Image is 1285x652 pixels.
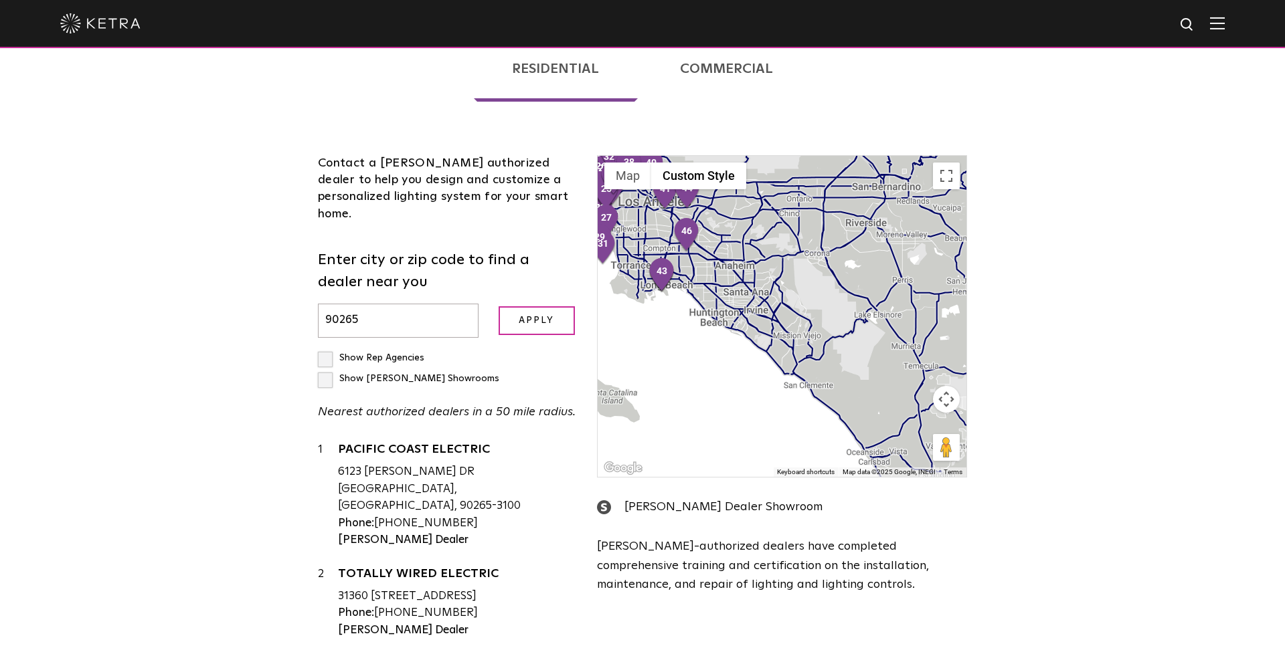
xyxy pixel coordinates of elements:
div: 1 [318,441,338,548]
strong: [PERSON_NAME] Dealer [338,534,468,546]
div: 31 [589,230,617,266]
input: Enter city or zip code [318,304,479,338]
label: Show Rep Agencies [318,353,424,362]
img: search icon [1179,17,1196,33]
div: 29 [586,223,614,259]
img: ketra-logo-2019-white [60,13,141,33]
a: Commercial [641,36,811,102]
div: 41 [651,175,679,211]
div: 27 [592,204,620,240]
button: Custom Style [651,162,746,189]
div: 33 [600,160,628,197]
button: Toggle fullscreen view [933,162,960,189]
img: Google [601,459,645,477]
strong: [PERSON_NAME] Dealer [338,625,468,636]
div: 43 [648,257,676,294]
strong: Phone: [338,607,374,619]
img: Hamburger%20Nav.svg [1210,17,1225,29]
input: Apply [499,306,575,335]
div: 44 [673,175,701,211]
label: Enter city or zip code to find a dealer near you [318,249,577,294]
div: 6123 [PERSON_NAME] DR [GEOGRAPHIC_DATA], [GEOGRAPHIC_DATA], 90265-3100 [338,463,577,515]
p: [PERSON_NAME]-authorized dealers have completed comprehensive training and certification on the i... [597,537,967,594]
div: 46 [673,217,701,253]
div: [PERSON_NAME] Dealer Showroom [597,498,967,517]
button: Keyboard shortcuts [777,467,835,477]
button: Show street map [604,162,651,189]
a: PACIFIC COAST ELECTRIC [338,443,577,460]
a: Open this area in Google Maps (opens a new window) [601,459,645,477]
button: Drag Pegman onto the map to open Street View [933,434,960,461]
a: Residential [474,36,638,102]
strong: Phone: [338,518,374,529]
a: Terms (opens in new tab) [944,468,962,475]
a: TOTALLY WIRED ELECTRIC [338,568,577,584]
img: showroom_icon.png [597,500,611,514]
span: Map data ©2025 Google, INEGI [843,468,936,475]
button: Map camera controls [933,386,960,413]
div: [PHONE_NUMBER] [338,605,577,622]
div: 31360 [STREET_ADDRESS] [338,588,577,605]
label: Show [PERSON_NAME] Showrooms [318,374,499,383]
p: Nearest authorized dealers in a 50 mile radius. [318,403,577,422]
div: [PHONE_NUMBER] [338,515,577,532]
div: Contact a [PERSON_NAME] authorized dealer to help you design and customize a personalized lightin... [318,155,577,223]
div: 2 [318,566,338,639]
